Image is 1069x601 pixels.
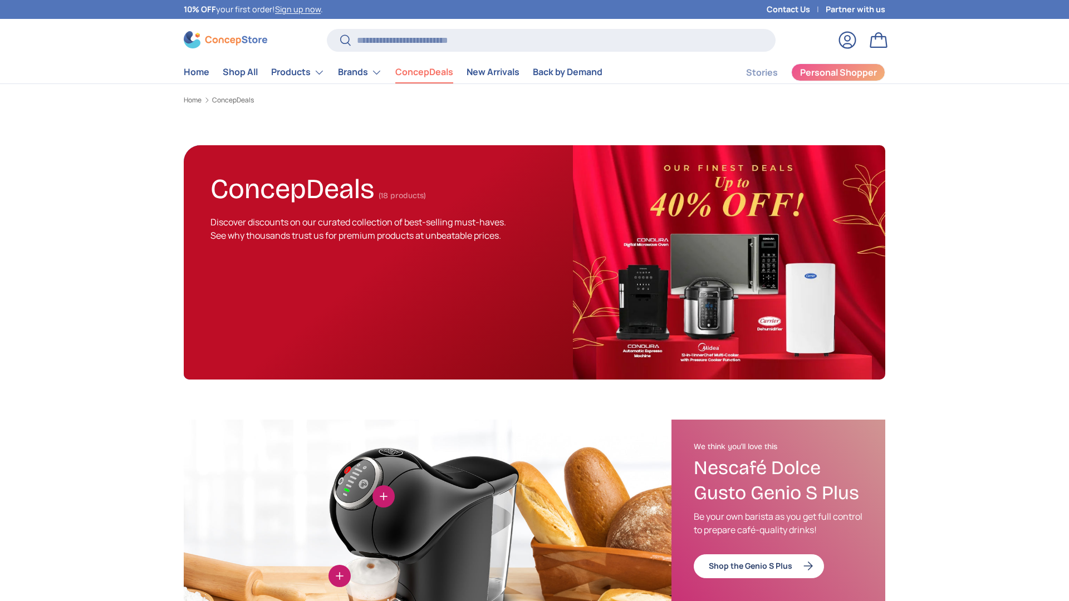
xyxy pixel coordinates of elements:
img: ConcepDeals [573,145,885,380]
a: ConcepDeals [212,97,254,104]
a: Stories [746,62,778,83]
img: ConcepStore [184,31,267,48]
a: Personal Shopper [791,63,885,81]
a: Brands [338,61,382,83]
a: Back by Demand [533,61,602,83]
a: Products [271,61,325,83]
a: Shop All [223,61,258,83]
a: Sign up now [275,4,321,14]
a: Home [184,61,209,83]
a: Contact Us [767,3,826,16]
nav: Primary [184,61,602,83]
summary: Products [264,61,331,83]
a: New Arrivals [467,61,519,83]
nav: Secondary [719,61,885,83]
a: ConcepDeals [395,61,453,83]
span: (18 products) [379,191,426,200]
a: Partner with us [826,3,885,16]
h2: We think you'll love this [694,442,863,452]
summary: Brands [331,61,389,83]
p: Be your own barista as you get full control to prepare café-quality drinks! [694,510,863,536]
span: Discover discounts on our curated collection of best-selling must-haves. See why thousands trust ... [210,216,506,242]
h1: ConcepDeals [210,168,374,205]
nav: Breadcrumbs [184,95,885,105]
h3: Nescafé Dolce Gusto Genio S Plus [694,456,863,506]
a: Shop the Genio S Plus [694,554,824,578]
a: Home [184,97,202,104]
strong: 10% OFF [184,4,216,14]
p: your first order! . [184,3,323,16]
span: Personal Shopper [800,68,877,77]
